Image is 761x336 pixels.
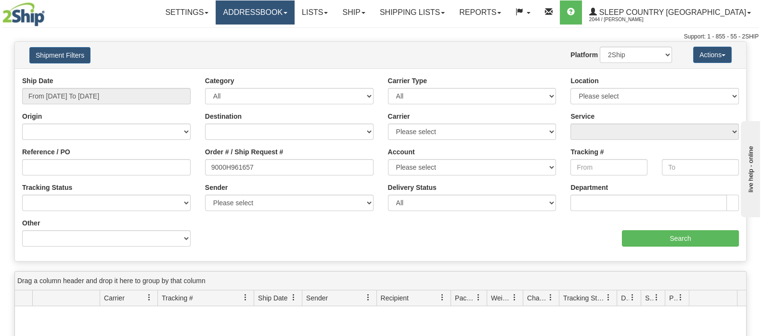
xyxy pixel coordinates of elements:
[22,76,53,86] label: Ship Date
[22,218,40,228] label: Other
[582,0,758,25] a: Sleep Country [GEOGRAPHIC_DATA] 2044 / [PERSON_NAME]
[295,0,335,25] a: Lists
[216,0,295,25] a: Addressbook
[506,289,523,306] a: Weight filter column settings
[491,293,511,303] span: Weight
[693,47,732,63] button: Actions
[285,289,302,306] a: Ship Date filter column settings
[388,147,415,157] label: Account
[455,293,475,303] span: Packages
[22,147,70,157] label: Reference / PO
[434,289,451,306] a: Recipient filter column settings
[570,159,647,175] input: From
[237,289,254,306] a: Tracking # filter column settings
[306,293,328,303] span: Sender
[570,76,598,86] label: Location
[2,33,759,41] div: Support: 1 - 855 - 55 - 2SHIP
[570,112,594,121] label: Service
[388,112,410,121] label: Carrier
[15,272,746,290] div: grid grouping header
[542,289,559,306] a: Charge filter column settings
[570,50,598,60] label: Platform
[669,293,677,303] span: Pickup Status
[621,293,629,303] span: Delivery Status
[662,159,739,175] input: To
[672,289,689,306] a: Pickup Status filter column settings
[624,289,641,306] a: Delivery Status filter column settings
[648,289,665,306] a: Shipment Issues filter column settings
[258,293,287,303] span: Ship Date
[205,76,234,86] label: Category
[104,293,125,303] span: Carrier
[527,293,547,303] span: Charge
[7,8,89,15] div: live help - online
[205,112,242,121] label: Destination
[205,147,284,157] label: Order # / Ship Request #
[22,183,72,192] label: Tracking Status
[645,293,653,303] span: Shipment Issues
[158,0,216,25] a: Settings
[570,183,608,192] label: Department
[141,289,157,306] a: Carrier filter column settings
[29,47,90,63] button: Shipment Filters
[388,76,427,86] label: Carrier Type
[470,289,487,306] a: Packages filter column settings
[373,0,452,25] a: Shipping lists
[388,183,437,192] label: Delivery Status
[2,2,45,26] img: logo2044.jpg
[335,0,372,25] a: Ship
[570,147,604,157] label: Tracking #
[22,112,42,121] label: Origin
[622,230,739,247] input: Search
[452,0,508,25] a: Reports
[589,15,661,25] span: 2044 / [PERSON_NAME]
[600,289,617,306] a: Tracking Status filter column settings
[162,293,193,303] span: Tracking #
[360,289,376,306] a: Sender filter column settings
[563,293,605,303] span: Tracking Status
[381,293,409,303] span: Recipient
[205,183,228,192] label: Sender
[739,119,760,217] iframe: chat widget
[597,8,746,16] span: Sleep Country [GEOGRAPHIC_DATA]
